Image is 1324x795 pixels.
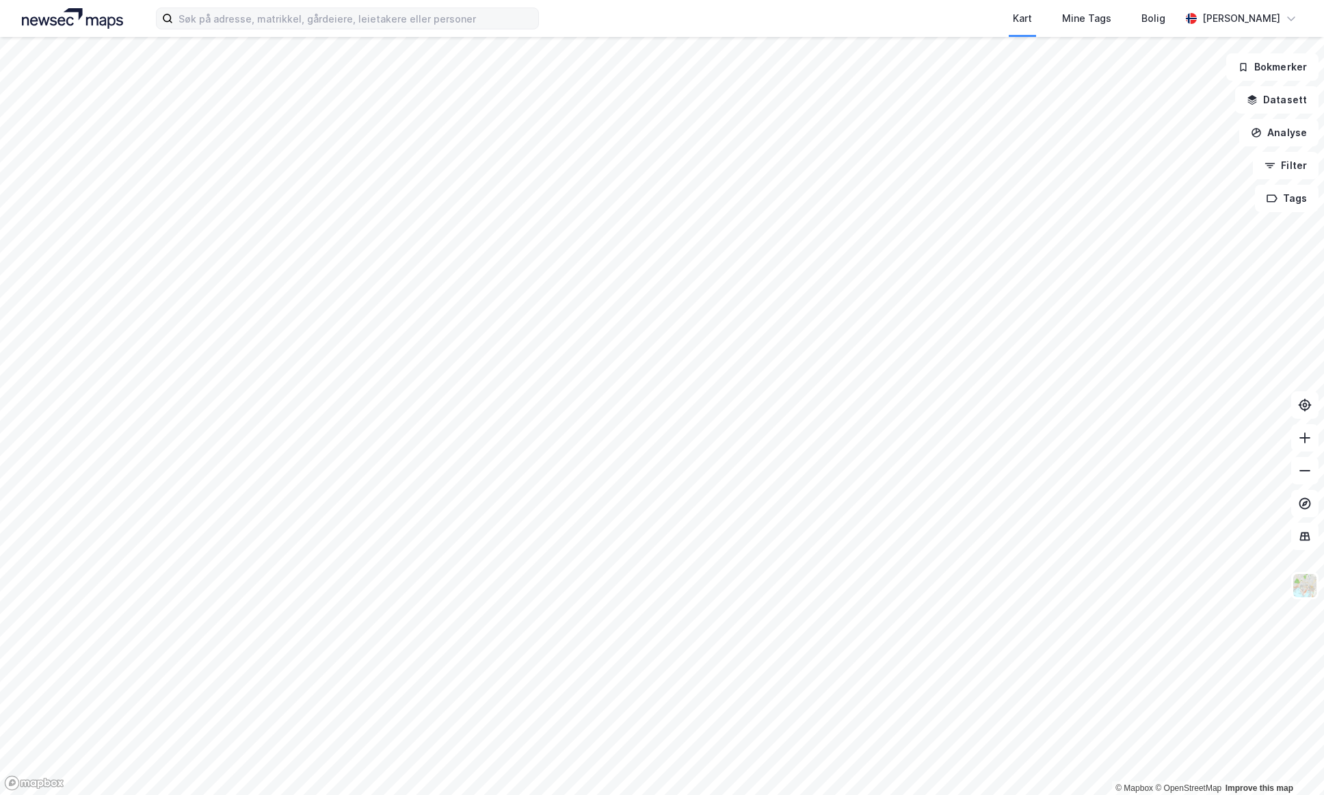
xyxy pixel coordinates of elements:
[173,8,538,29] input: Søk på adresse, matrikkel, gårdeiere, leietakere eller personer
[1226,53,1319,81] button: Bokmerker
[1256,729,1324,795] div: Kontrollprogram for chat
[1255,185,1319,212] button: Tags
[1253,152,1319,179] button: Filter
[22,8,123,29] img: logo.a4113a55bc3d86da70a041830d287a7e.svg
[1239,119,1319,146] button: Analyse
[1141,10,1165,27] div: Bolig
[1013,10,1032,27] div: Kart
[1226,783,1293,793] a: Improve this map
[4,775,64,791] a: Mapbox homepage
[1235,86,1319,114] button: Datasett
[1115,783,1153,793] a: Mapbox
[1256,729,1324,795] iframe: Chat Widget
[1292,573,1318,599] img: Z
[1155,783,1221,793] a: OpenStreetMap
[1202,10,1280,27] div: [PERSON_NAME]
[1062,10,1111,27] div: Mine Tags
